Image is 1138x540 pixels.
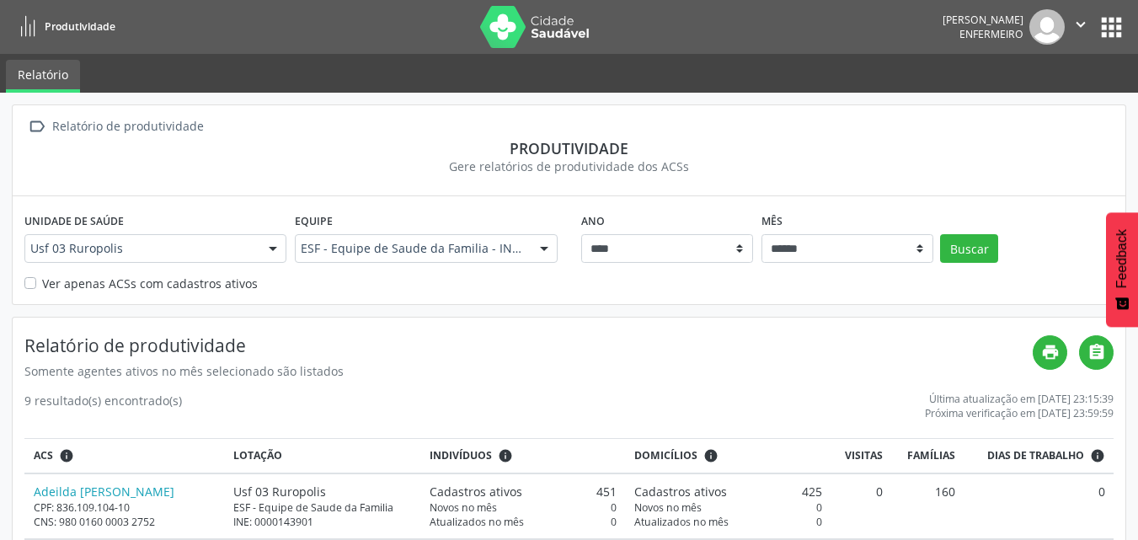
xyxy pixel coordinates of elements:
div: Última atualização em [DATE] 23:15:39 [925,392,1114,406]
a: print [1033,335,1067,370]
th: Lotação [225,439,420,473]
a:  [1079,335,1114,370]
a: Produtividade [12,13,115,40]
div: Usf 03 Ruropolis [233,483,411,500]
td: 0 [964,473,1114,539]
div: 9 resultado(s) encontrado(s) [24,392,182,420]
i: <div class="text-left"> <div> <strong>Cadastros ativos:</strong> Cadastros que estão vinculados a... [703,448,719,463]
div: ESF - Equipe de Saude da Familia [233,500,411,515]
button:  [1065,9,1097,45]
span: Novos no mês [634,500,702,515]
i: <div class="text-left"> <div> <strong>Cadastros ativos:</strong> Cadastros que estão vinculados a... [498,448,513,463]
div: 0 [430,500,617,515]
div: 0 [634,515,821,529]
span: Novos no mês [430,500,497,515]
i: print [1041,343,1060,361]
div: Próxima verificação em [DATE] 23:59:59 [925,406,1114,420]
span: Dias de trabalho [987,448,1084,463]
div: INE: 0000143901 [233,515,411,529]
td: 160 [892,473,964,539]
span: Enfermeiro [959,27,1023,41]
span: Usf 03 Ruropolis [30,240,252,257]
h4: Relatório de produtividade [24,335,1033,356]
button: apps [1097,13,1126,42]
span: Atualizados no mês [634,515,729,529]
span: ACS [34,448,53,463]
div: CPF: 836.109.104-10 [34,500,216,515]
div: Produtividade [24,139,1114,158]
a: Adeilda [PERSON_NAME] [34,484,174,500]
a: Relatório [6,60,80,93]
span: Feedback [1114,229,1130,288]
a:  Relatório de produtividade [24,115,206,139]
i:  [24,115,49,139]
td: 0 [831,473,892,539]
span: Produtividade [45,19,115,34]
th: Visitas [831,439,892,473]
div: Relatório de produtividade [49,115,206,139]
div: Somente agentes ativos no mês selecionado são listados [24,362,1033,380]
div: 451 [430,483,617,500]
label: Ver apenas ACSs com cadastros ativos [42,275,258,292]
span: Atualizados no mês [430,515,524,529]
div: 0 [430,515,617,529]
span: Cadastros ativos [430,483,522,500]
img: img [1029,9,1065,45]
i: Dias em que o(a) ACS fez pelo menos uma visita, ou ficha de cadastro individual ou cadastro domic... [1090,448,1105,463]
div: 0 [634,500,821,515]
div: Gere relatórios de produtividade dos ACSs [24,158,1114,175]
button: Buscar [940,234,998,263]
button: Feedback - Mostrar pesquisa [1106,212,1138,327]
div: [PERSON_NAME] [943,13,1023,27]
label: Mês [761,208,783,234]
div: 425 [634,483,821,500]
i: ACSs que estiveram vinculados a uma UBS neste período, mesmo sem produtividade. [59,448,74,463]
span: Indivíduos [430,448,492,463]
th: Famílias [892,439,964,473]
div: CNS: 980 0160 0003 2752 [34,515,216,529]
i:  [1071,15,1090,34]
span: ESF - Equipe de Saude da Familia - INE: 0000143901 [301,240,522,257]
label: Equipe [295,208,333,234]
label: Ano [581,208,605,234]
label: Unidade de saúde [24,208,124,234]
i:  [1087,343,1106,361]
span: Domicílios [634,448,697,463]
span: Cadastros ativos [634,483,727,500]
